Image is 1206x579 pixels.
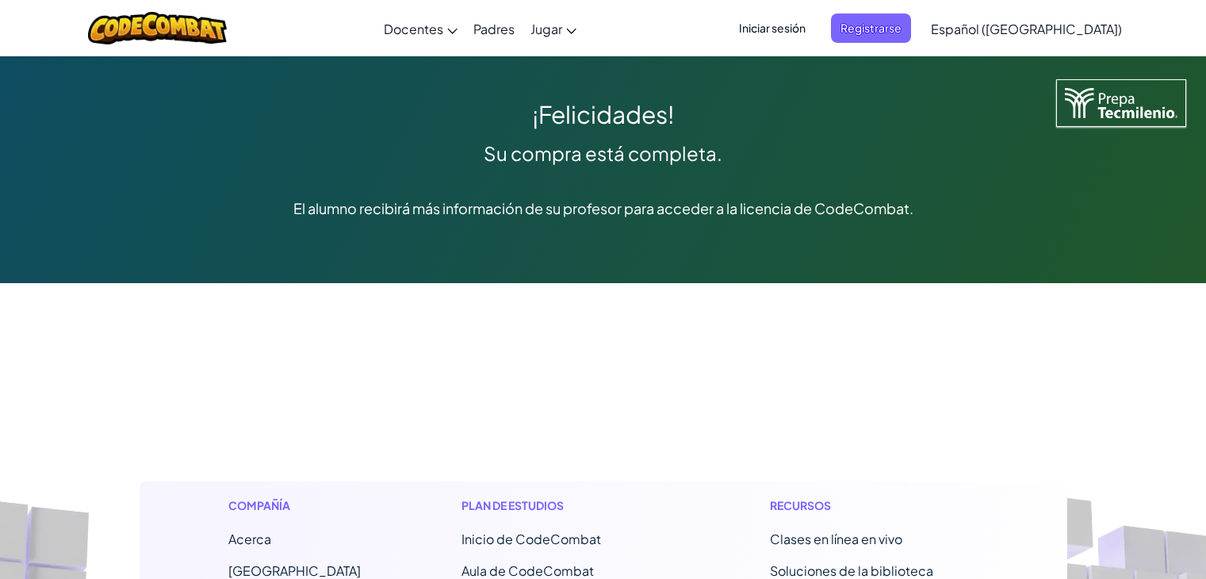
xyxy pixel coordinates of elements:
img: Logotipo de CodeCombat [88,12,227,44]
a: [GEOGRAPHIC_DATA] [228,562,361,579]
a: Jugar [523,7,584,50]
font: Registrarse [840,21,902,35]
font: Padres [473,21,515,37]
a: Soluciones de la biblioteca [770,562,933,579]
a: Docentes [376,7,465,50]
a: Aula de CodeCombat [461,562,594,579]
font: Inicio de CodeCombat [461,531,601,547]
button: Registrarse [831,13,911,43]
font: Su compra está completa. [484,141,722,165]
font: Jugar [530,21,562,37]
font: Compañía [228,498,290,512]
font: Plan de estudios [461,498,564,512]
font: ¡Felicidades! [532,99,674,129]
a: Clases en línea en vivo [770,531,902,547]
font: Docentes [384,21,443,37]
font: Recursos [770,498,831,512]
font: Iniciar sesión [739,21,806,35]
a: Español ([GEOGRAPHIC_DATA]) [923,7,1130,50]
a: Padres [465,7,523,50]
font: Español ([GEOGRAPHIC_DATA]) [931,21,1122,37]
font: El alumno recibirá más información de su profesor para acceder a la licencia de CodeCombat. [293,199,913,217]
img: Logotipo de Tecmilenio [1056,79,1186,127]
a: Acerca [228,531,271,547]
button: Iniciar sesión [729,13,815,43]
